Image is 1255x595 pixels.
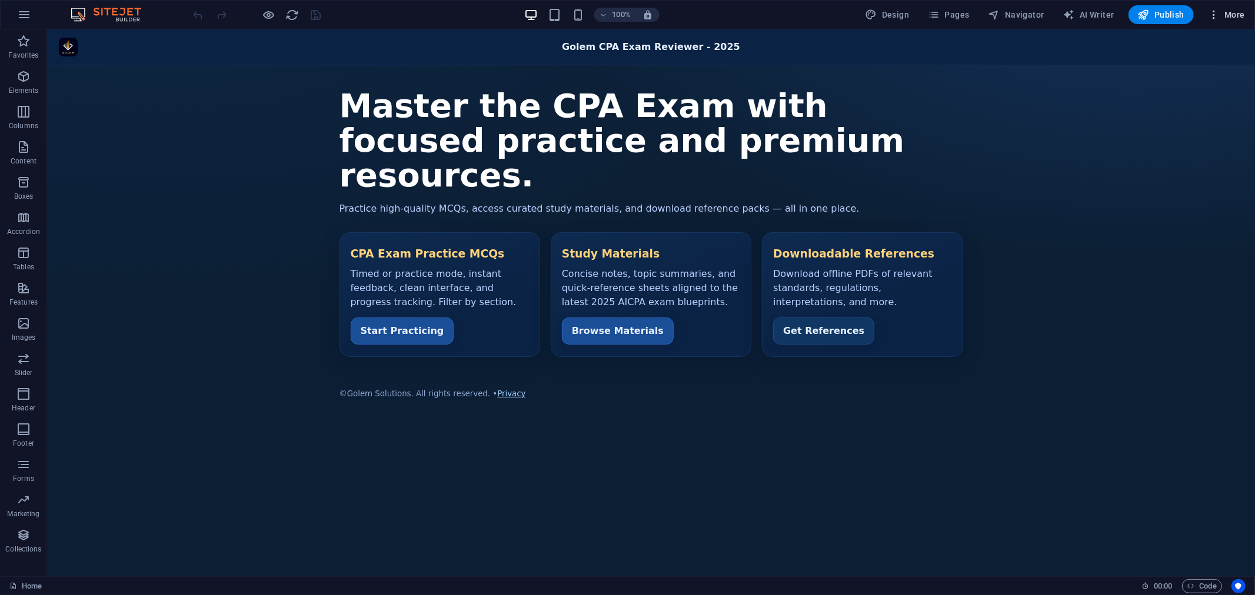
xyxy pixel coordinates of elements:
[1154,579,1172,593] span: 00 00
[262,8,276,22] button: Click here to leave preview mode and continue editing
[984,5,1049,24] button: Navigator
[861,5,914,24] button: Design
[1141,579,1173,593] h6: Session time
[68,8,156,22] img: Editor Logo
[1187,579,1217,593] span: Code
[988,9,1044,21] span: Navigator
[12,403,35,413] p: Header
[9,579,42,593] a: Click to cancel selection. Double-click to open Pages
[5,544,41,554] p: Collections
[928,9,969,21] span: Pages
[9,86,39,95] p: Elements
[9,297,38,307] p: Features
[1208,9,1245,21] span: More
[14,192,34,201] p: Boxes
[1231,579,1246,593] button: Usercentrics
[11,156,36,166] p: Content
[285,8,299,22] button: reload
[9,121,38,131] p: Columns
[612,8,631,22] h6: 100%
[1182,579,1222,593] button: Code
[8,51,38,60] p: Favorites
[13,474,34,483] p: Forms
[923,5,974,24] button: Pages
[12,333,36,342] p: Images
[1063,9,1114,21] span: AI Writer
[13,262,34,272] p: Tables
[7,227,40,236] p: Accordion
[286,8,299,22] i: Reload page
[1058,5,1119,24] button: AI Writer
[7,509,39,519] p: Marketing
[1128,5,1194,24] button: Publish
[865,9,910,21] span: Design
[643,9,653,20] i: On resize automatically adjust zoom level to fit chosen device.
[15,368,33,377] p: Slider
[1203,5,1250,24] button: More
[1162,581,1164,590] span: :
[594,8,636,22] button: 100%
[1138,9,1184,21] span: Publish
[13,439,34,448] p: Footer
[861,5,914,24] div: Design (Ctrl+Alt+Y)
